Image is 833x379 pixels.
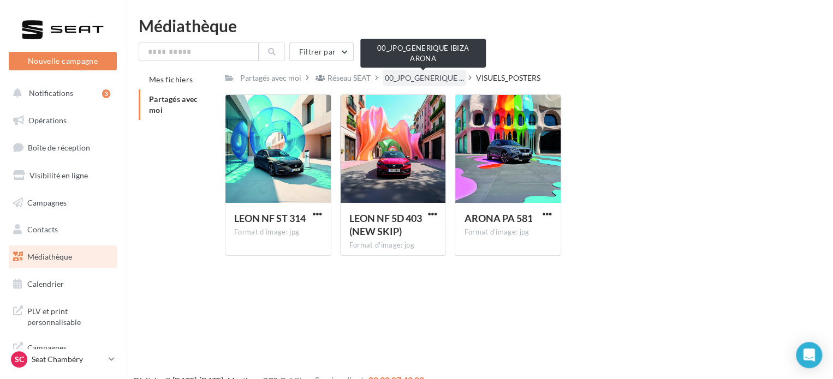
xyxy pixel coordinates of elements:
[15,354,24,365] span: SC
[349,212,422,237] span: LEON NF 5D 403 (NEW SKIP)
[7,164,119,187] a: Visibilité en ligne
[27,252,72,261] span: Médiathèque
[234,212,306,224] span: LEON NF ST 314
[7,82,115,105] button: Notifications 3
[349,240,437,250] div: Format d'image: jpg
[7,273,119,296] a: Calendrier
[28,143,90,152] span: Boîte de réception
[149,94,198,115] span: Partagés avec moi
[7,336,119,368] a: Campagnes DataOnDemand
[234,227,322,237] div: Format d'image: jpg
[289,43,354,61] button: Filtrer par
[240,73,301,83] div: Partagés avec moi
[27,225,58,234] span: Contacts
[9,52,117,70] button: Nouvelle campagne
[7,191,119,214] a: Campagnes
[796,342,822,368] div: Open Intercom Messenger
[385,73,464,83] span: 00_JPO_GENERIQUE ...
[7,109,119,132] a: Opérations
[9,349,117,370] a: SC Seat Chambéry
[29,171,88,180] span: Visibilité en ligne
[7,245,119,268] a: Médiathèque
[27,340,112,364] span: Campagnes DataOnDemand
[27,279,64,288] span: Calendrier
[476,73,540,83] div: VISUELS_POSTERS
[360,39,486,68] div: 00_JPO_GENERIQUE IBIZA ARONA
[28,116,67,125] span: Opérations
[7,218,119,241] a: Contacts
[464,227,552,237] div: Format d'image: jpg
[102,89,110,98] div: 3
[29,88,73,98] span: Notifications
[464,212,532,224] span: ARONA PA 581
[139,17,820,34] div: Médiathèque
[7,299,119,332] a: PLV et print personnalisable
[7,136,119,159] a: Boîte de réception
[27,197,67,207] span: Campagnes
[27,304,112,327] span: PLV et print personnalisable
[149,75,193,84] span: Mes fichiers
[32,354,104,365] p: Seat Chambéry
[328,73,371,83] div: Réseau SEAT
